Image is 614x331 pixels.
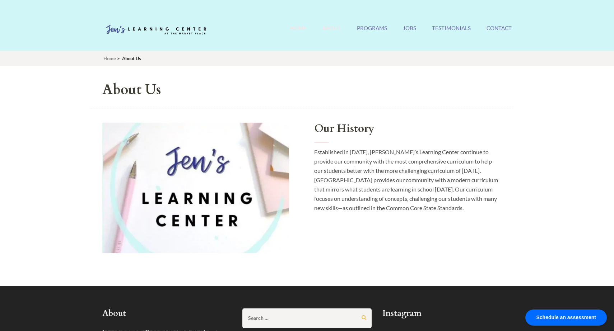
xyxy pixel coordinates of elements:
span: > [117,56,120,61]
h1: About Us [102,82,501,97]
a: Testimonials [432,25,471,40]
p: Established in [DATE], [PERSON_NAME]’s Learning Center continue to provide our community with the... [314,147,501,213]
h2: About [102,308,232,318]
a: Home [103,56,116,61]
a: Contact [487,25,512,40]
h2: Instagram [382,308,512,318]
input: Search [362,315,366,320]
a: Home [290,25,307,40]
img: Our History [102,123,289,253]
a: Jobs [403,25,416,40]
h2: Our History [314,123,501,143]
a: Programs [357,25,387,40]
a: About [322,25,341,40]
img: Jen's Learning Center Logo Transparent [102,19,210,41]
div: Schedule an assessment [525,309,607,326]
